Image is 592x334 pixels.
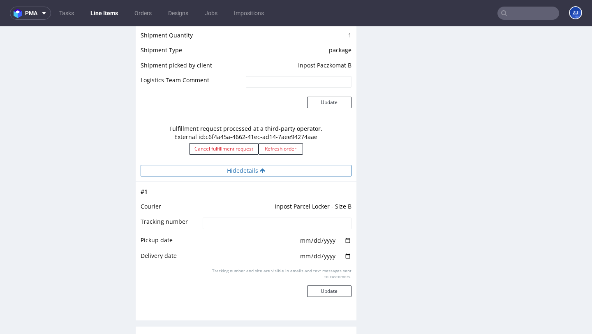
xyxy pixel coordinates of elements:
[86,7,123,20] a: Line Items
[189,117,259,128] button: Cancel fulfillment request
[10,7,51,20] button: pma
[259,117,303,128] button: Refresh order
[129,7,157,20] a: Orders
[163,7,193,20] a: Designs
[141,161,148,169] span: # 1
[141,49,244,67] td: Logistics Team Comment
[141,225,201,241] td: Delivery date
[244,4,351,19] td: 1
[141,4,244,19] td: Shipment Quantity
[229,7,269,20] a: Impositions
[208,241,351,253] p: Tracking number and site are visible in emails and text messages sent to customers.
[54,7,79,20] a: Tasks
[141,139,351,150] button: Hidedetails
[141,34,244,49] td: Shipment picked by client
[25,10,37,16] span: pma
[141,190,201,209] td: Tracking number
[307,259,351,271] button: Update
[200,7,222,20] a: Jobs
[141,209,201,225] td: Pickup date
[141,19,244,34] td: Shipment Type
[244,34,351,49] td: Inpost Paczkomat B
[201,175,351,190] td: Inpost Parcel Locker - Size B
[141,175,201,190] td: Courier
[141,94,351,138] div: Fulfillment request processed at a third-party operator. External id: c6f4a45a-4662-41ec-ad14-7ae...
[307,70,351,82] button: Update
[14,9,25,18] img: logo
[244,19,351,34] td: package
[570,7,581,19] figcaption: ZJ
